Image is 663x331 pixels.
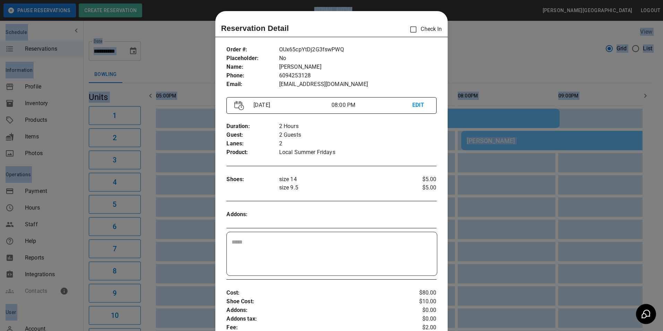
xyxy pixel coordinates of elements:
img: Vector [234,101,244,110]
p: Addons : [226,306,401,315]
p: [EMAIL_ADDRESS][DOMAIN_NAME] [279,80,437,89]
p: Local Summer Fridays [279,148,437,157]
p: 6094253128 [279,71,437,80]
p: $80.00 [402,289,437,297]
p: [DATE] [251,101,331,109]
p: Email : [226,80,279,89]
p: Check In [406,22,442,37]
p: $0.00 [402,306,437,315]
p: Addons tax : [226,315,401,323]
p: Order # : [226,45,279,54]
p: EDIT [412,101,429,110]
p: No [279,54,437,63]
p: Name : [226,63,279,71]
p: Lanes : [226,139,279,148]
p: $10.00 [402,297,437,306]
p: $0.00 [402,315,437,323]
p: 08:00 PM [331,101,412,109]
p: Phone : [226,71,279,80]
p: Shoe Cost : [226,297,401,306]
p: 2 Hours [279,122,437,131]
p: Addons : [226,210,279,219]
p: Reservation Detail [221,23,289,34]
p: 2 Guests [279,131,437,139]
p: Product : [226,148,279,157]
p: [PERSON_NAME] [279,63,437,71]
p: Cost : [226,289,401,297]
p: $5.00 [402,175,437,184]
p: Duration : [226,122,279,131]
p: OUx65cpYtDj2G3fswPWQ [279,45,437,54]
p: size 9.5 [279,184,402,192]
p: 2 [279,139,437,148]
p: Shoes : [226,175,279,184]
p: size 14 [279,175,402,184]
p: $5.00 [402,184,437,192]
p: Guest : [226,131,279,139]
p: Placeholder : [226,54,279,63]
